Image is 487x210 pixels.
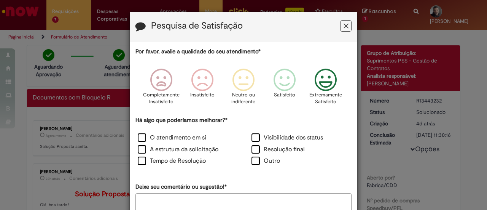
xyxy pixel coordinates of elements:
div: Neutro ou indiferente [224,63,263,115]
label: Deixe seu comentário ou sugestão!* [135,183,227,191]
p: Neutro ou indiferente [230,91,257,106]
label: O atendimento em si [138,133,206,142]
label: Outro [251,157,280,165]
p: Insatisfeito [190,91,215,99]
p: Satisfeito [274,91,295,99]
label: Visibilidade dos status [251,133,323,142]
div: Há algo que poderíamos melhorar?* [135,116,352,168]
div: Completamente Insatisfeito [142,63,180,115]
div: Satisfeito [265,63,304,115]
div: Insatisfeito [183,63,222,115]
label: Pesquisa de Satisfação [151,21,243,31]
div: Extremamente Satisfeito [306,63,345,115]
label: Resolução final [251,145,305,154]
label: Tempo de Resolução [138,157,206,165]
p: Extremamente Satisfeito [309,91,342,106]
label: A estrutura da solicitação [138,145,218,154]
p: Completamente Insatisfeito [143,91,180,106]
label: Por favor, avalie a qualidade do seu atendimento* [135,48,261,56]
